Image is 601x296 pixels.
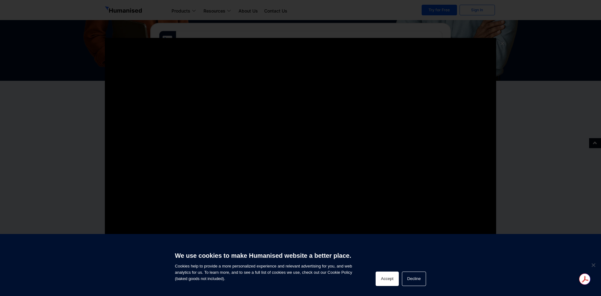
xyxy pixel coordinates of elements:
[175,248,352,282] span: Cookies help to provide a more personalized experience and relevant advertising for you, and web ...
[376,272,399,286] button: Accept
[590,262,596,268] span: Decline
[175,251,352,260] h6: We use cookies to make Humanised website a better place.
[402,272,426,286] button: Decline
[105,38,496,258] iframe: Humanised Payroll Demo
